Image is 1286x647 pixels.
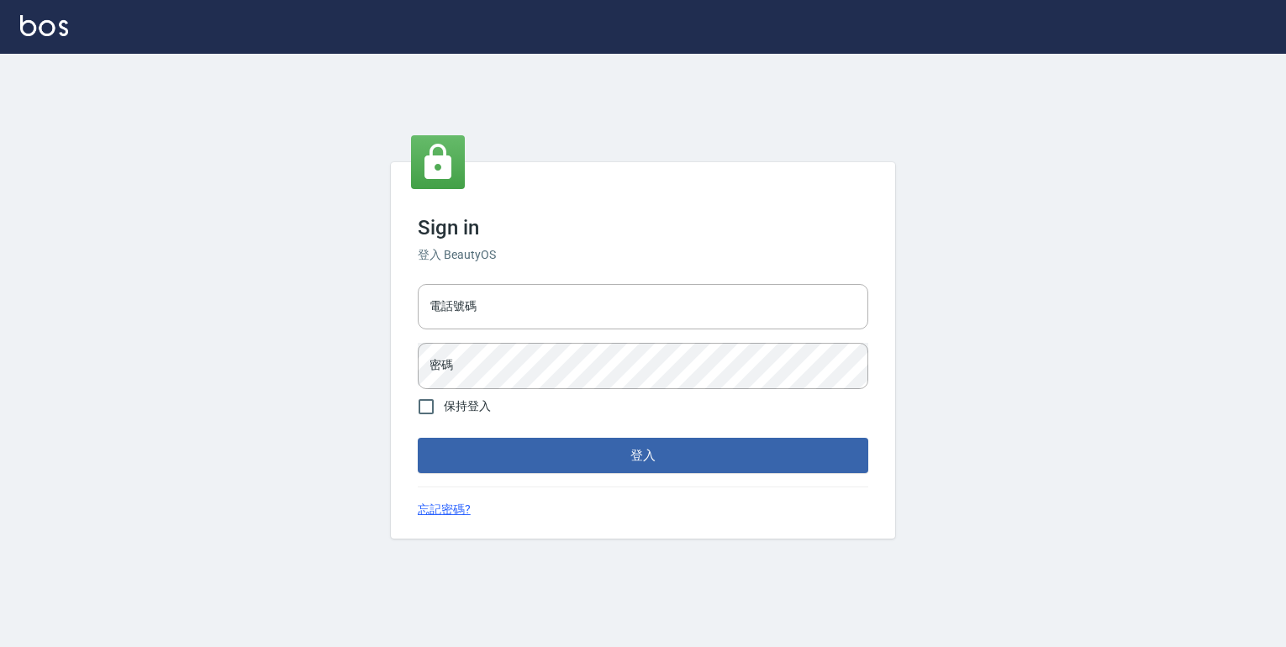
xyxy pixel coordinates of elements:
[418,438,868,473] button: 登入
[418,501,471,518] a: 忘記密碼?
[418,246,868,264] h6: 登入 BeautyOS
[444,397,491,415] span: 保持登入
[20,15,68,36] img: Logo
[418,216,868,239] h3: Sign in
